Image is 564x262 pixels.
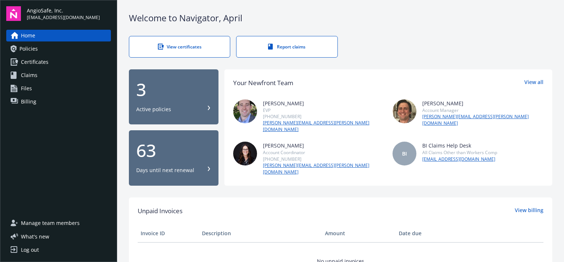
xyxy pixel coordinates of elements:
[322,225,396,242] th: Amount
[6,43,111,55] a: Policies
[6,83,111,94] a: Files
[393,99,416,123] img: photo
[129,69,218,125] button: 3Active policies
[263,142,384,149] div: [PERSON_NAME]
[263,120,384,133] a: [PERSON_NAME][EMAIL_ADDRESS][PERSON_NAME][DOMAIN_NAME]
[21,56,48,68] span: Certificates
[6,96,111,108] a: Billing
[129,130,218,186] button: 63Days until next renewal
[6,69,111,81] a: Claims
[422,99,543,107] div: [PERSON_NAME]
[422,142,497,149] div: BI Claims Help Desk
[263,99,384,107] div: [PERSON_NAME]
[6,56,111,68] a: Certificates
[27,7,100,14] span: AngioSafe, Inc.
[6,233,61,240] button: What's new
[233,142,257,165] img: photo
[6,30,111,41] a: Home
[263,156,384,162] div: [PHONE_NUMBER]
[21,233,49,240] span: What ' s new
[422,149,497,156] div: All Claims Other than Workers Comp
[402,150,407,157] span: BI
[199,225,322,242] th: Description
[27,14,100,21] span: [EMAIL_ADDRESS][DOMAIN_NAME]
[21,217,80,229] span: Manage team members
[27,6,111,21] button: AngioSafe, Inc.[EMAIL_ADDRESS][DOMAIN_NAME]
[136,81,211,98] div: 3
[263,162,384,175] a: [PERSON_NAME][EMAIL_ADDRESS][PERSON_NAME][DOMAIN_NAME]
[6,6,21,21] img: navigator-logo.svg
[129,36,230,58] a: View certificates
[236,36,337,58] a: Report claims
[19,43,38,55] span: Policies
[233,99,257,123] img: photo
[422,113,543,127] a: [PERSON_NAME][EMAIL_ADDRESS][PERSON_NAME][DOMAIN_NAME]
[422,156,497,163] a: [EMAIL_ADDRESS][DOMAIN_NAME]
[263,113,384,120] div: [PHONE_NUMBER]
[21,30,35,41] span: Home
[396,225,457,242] th: Date due
[524,78,543,88] a: View all
[138,206,182,216] span: Unpaid Invoices
[21,83,32,94] span: Files
[263,107,384,113] div: EVP
[6,217,111,229] a: Manage team members
[251,44,322,50] div: Report claims
[129,12,552,24] div: Welcome to Navigator , April
[138,225,199,242] th: Invoice ID
[21,244,39,256] div: Log out
[136,106,171,113] div: Active policies
[233,78,293,88] div: Your Newfront Team
[136,167,194,174] div: Days until next renewal
[515,206,543,216] a: View billing
[263,149,384,156] div: Account Coordinator
[21,96,36,108] span: Billing
[136,142,211,159] div: 63
[21,69,37,81] span: Claims
[144,44,215,50] div: View certificates
[422,107,543,113] div: Account Manager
